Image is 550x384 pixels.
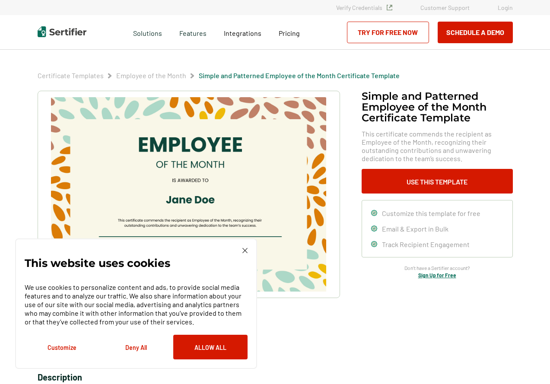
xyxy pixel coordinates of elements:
span: Features [179,27,207,38]
span: Customize this template for free [382,209,480,217]
p: This website uses cookies [25,259,170,267]
div: Breadcrumb [38,71,400,80]
span: Pricing [279,29,300,37]
a: Try for Free Now [347,22,429,43]
span: This certificate commends the recipient as Employee of the Month, recognizing their outstanding c... [362,130,513,162]
a: Customer Support [420,4,470,11]
a: Login [498,4,513,11]
span: Employee of the Month [116,71,186,80]
button: Deny All [99,335,173,359]
span: Email & Export in Bulk [382,225,448,233]
a: Sign Up for Free [418,272,456,278]
p: We use cookies to personalize content and ads, to provide social media features and to analyze ou... [25,283,248,326]
img: Simple and Patterned Employee of the Month Certificate Template [51,97,326,292]
img: Verified [387,5,392,10]
span: Don’t have a Sertifier account? [404,264,470,272]
span: Track Recipient Engagement [382,240,470,248]
span: Simple and Patterned Employee of the Month Certificate Template [199,71,400,80]
span: Solutions [133,27,162,38]
button: Use This Template [362,169,513,194]
button: Customize [25,335,99,359]
a: Pricing [279,27,300,38]
img: Cookie Popup Close [242,248,248,253]
a: Employee of the Month [116,71,186,79]
img: Sertifier | Digital Credentialing Platform [38,26,86,37]
a: Simple and Patterned Employee of the Month Certificate Template [199,71,400,79]
a: Integrations [224,27,261,38]
a: Certificate Templates [38,71,104,79]
button: Allow All [173,335,248,359]
span: Integrations [224,29,261,37]
span: Certificate Templates [38,71,104,80]
a: Verify Credentials [336,4,392,11]
h1: Simple and Patterned Employee of the Month Certificate Template [362,91,513,123]
iframe: Chat Widget [507,343,550,384]
span: Description [38,372,82,382]
button: Schedule a Demo [438,22,513,43]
